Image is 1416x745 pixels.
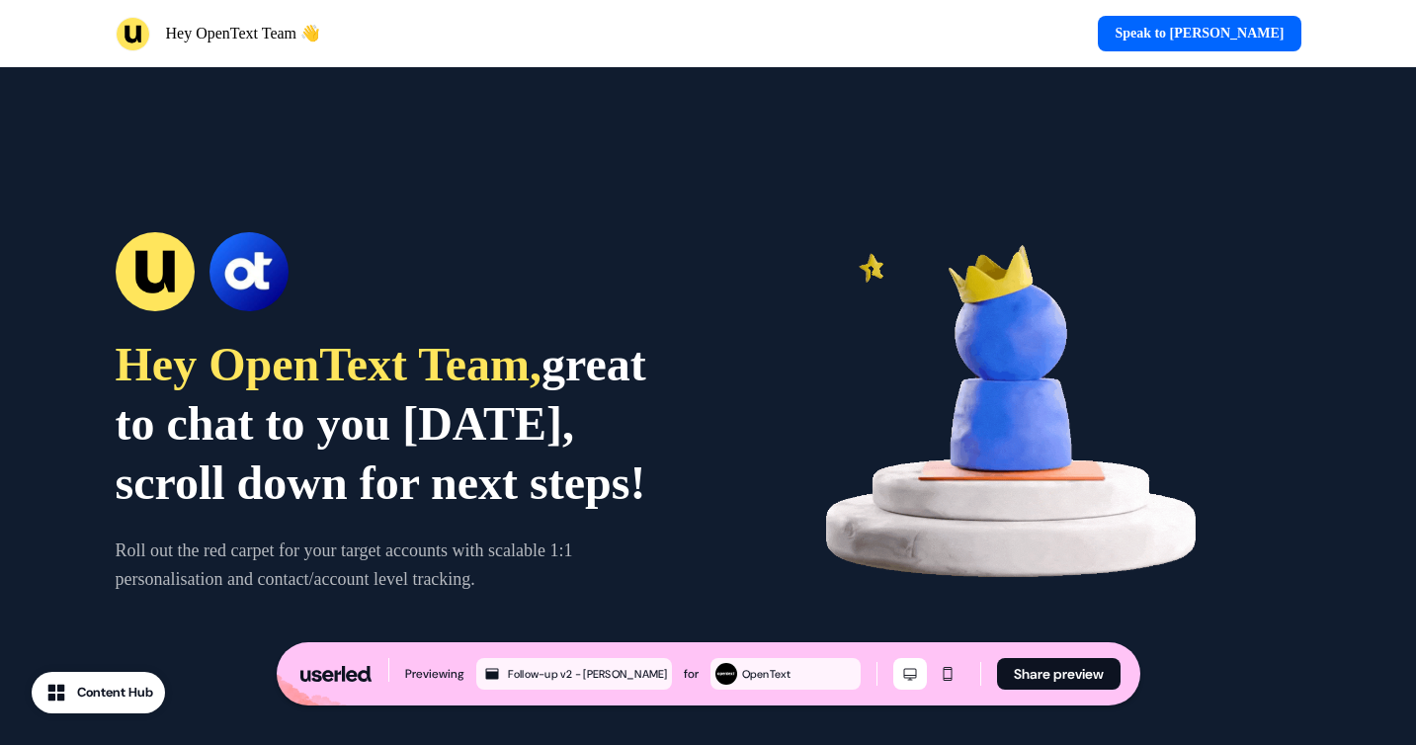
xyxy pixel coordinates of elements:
[77,683,153,703] div: Content Hub
[684,664,699,684] div: for
[405,664,464,684] div: Previewing
[116,338,542,390] span: Hey OpenText Team,
[166,22,321,45] p: Hey OpenText Team 👋
[893,658,927,690] button: Desktop mode
[32,672,165,713] button: Content Hub
[116,540,573,589] span: Roll out the red carpet for your target accounts with scalable 1:1 personalisation and contact/ac...
[508,665,668,683] div: Follow-up v2 - [PERSON_NAME]
[931,658,964,690] button: Mobile mode
[742,665,857,683] div: OpenText
[116,338,646,509] span: great to chat to you [DATE], scroll down for next steps!
[1098,16,1300,51] a: Speak to [PERSON_NAME]
[997,658,1121,690] button: Share preview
